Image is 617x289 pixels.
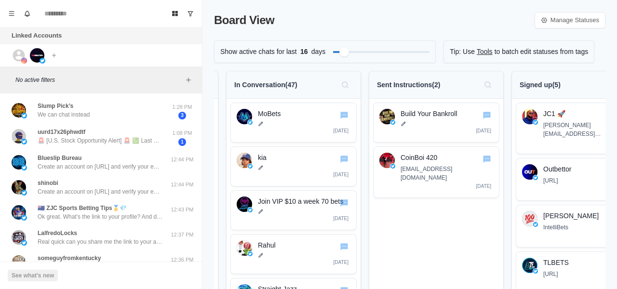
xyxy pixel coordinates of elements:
[38,237,163,246] p: Real quick can you share me the link to your account and your email you used to sign up?
[21,190,27,196] img: picture
[178,112,186,119] span: 3
[12,103,26,118] img: picture
[339,110,349,120] button: Go to chat
[214,12,274,29] p: Board View
[533,120,538,125] img: twitter
[476,183,491,190] p: [DATE]
[170,103,194,111] p: 1:28 PM
[12,205,26,220] img: picture
[38,136,163,145] p: 🚨 [U.S. Stock Opportunity Alert] 🚨 💹 Last week, thousands of [DEMOGRAPHIC_DATA] stock traders in ...
[12,255,26,270] img: picture
[38,128,85,136] p: uurd17x26phwdtf
[522,211,537,226] img: Michael Connor
[237,153,252,168] img: kia
[21,139,27,144] img: picture
[38,204,127,212] p: 🇳🇿 ZJC Sports Betting Tips🥇💎
[12,230,26,245] img: picture
[237,240,252,256] img: Rahul
[522,164,537,180] img: Outbettor
[450,47,475,57] p: Tip: Use
[390,120,395,125] img: twitter
[38,154,81,162] p: Blueslip Bureau
[401,153,493,163] p: CoinBoi 420
[337,77,353,92] button: Search
[401,165,493,182] p: [EMAIL_ADDRESS][DOMAIN_NAME]
[38,179,58,187] p: shinobi
[334,171,349,178] p: [DATE]
[170,231,194,239] p: 12:37 PM
[533,175,538,180] img: twitter
[533,222,538,227] img: twitter
[334,259,349,266] p: [DATE]
[30,48,44,63] img: picture
[334,127,349,134] p: [DATE]
[12,31,62,40] p: Linked Accounts
[297,47,311,57] span: 16
[4,6,19,21] button: Menu
[258,109,350,119] p: MoBets
[311,47,326,57] p: days
[183,6,198,21] button: Show unread conversations
[38,110,90,119] p: We can chat instead
[520,80,561,90] p: Signed up ( 5 )
[237,197,252,212] img: Join VIP $10 a week 70 bets
[12,129,26,144] img: picture
[237,109,252,124] img: MoBets
[258,153,350,163] p: kia
[258,240,350,250] p: Rahul
[334,215,349,222] p: [DATE]
[220,47,297,57] p: Show active chats for last
[339,241,349,252] button: Go to chat
[48,50,60,61] button: Add account
[21,113,27,118] img: picture
[170,156,194,164] p: 12:44 PM
[248,251,253,256] img: twitter
[390,164,395,169] img: twitter
[480,77,496,92] button: Search
[178,138,186,146] span: 1
[248,164,253,169] img: twitter
[522,258,537,273] img: TLBETS
[38,162,163,171] p: Create an account on [URL] and verify your email. Click the pink “+” at the top — that converts y...
[38,212,163,221] p: Ok great. What's the link to your profile? And did u hit the pink + to convert your acc to tipste...
[248,208,253,212] img: twitter
[234,80,297,90] p: In Conversation ( 47 )
[170,206,194,214] p: 12:43 PM
[258,197,350,207] p: Join VIP $10 a week 70 bets
[21,58,27,64] img: picture
[482,154,492,164] button: Go to chat
[38,254,101,263] p: someguyfromkentucky
[477,47,493,57] a: Tools
[170,181,194,189] p: 12:44 PM
[21,165,27,171] img: picture
[248,120,253,125] img: twitter
[170,129,194,137] p: 1:08 PM
[522,109,537,124] img: JC1 🚀
[38,229,77,237] p: LalfredoLocks
[21,240,27,246] img: picture
[379,109,395,124] img: Build Your Bankroll
[170,256,194,264] p: 12:36 PM
[495,47,589,57] p: to batch edit statuses from tags
[379,153,395,168] img: CoinBoi 420
[38,187,163,196] p: Create an account on [URL] and verify your email. Click the pink “+” at the top — that converts y...
[21,215,27,221] img: picture
[40,58,45,64] img: picture
[339,154,349,164] button: Go to chat
[15,76,183,84] p: No active filters
[482,110,492,120] button: Go to chat
[535,12,605,28] a: Manage Statuses
[183,74,194,86] button: Add filters
[8,270,58,281] button: See what's new
[533,269,538,274] img: twitter
[339,197,349,208] button: Go to chat
[12,155,26,170] img: picture
[12,180,26,195] img: picture
[339,47,349,57] div: Filter by activity days
[401,109,493,119] p: Build Your Bankroll
[377,80,441,90] p: Sent Instructions ( 2 )
[19,6,35,21] button: Notifications
[167,6,183,21] button: Board View
[38,102,73,110] p: Slump Pick’s
[476,127,491,134] p: [DATE]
